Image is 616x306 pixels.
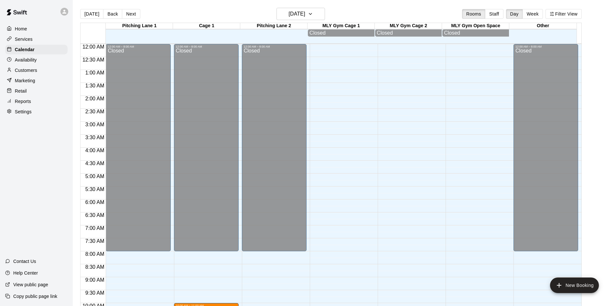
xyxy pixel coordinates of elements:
[15,77,35,84] p: Marketing
[84,122,106,127] span: 3:00 AM
[13,270,38,276] p: Help Center
[84,135,106,140] span: 3:30 AM
[84,238,106,244] span: 7:30 AM
[84,83,106,88] span: 1:30 AM
[84,96,106,101] span: 2:00 AM
[84,70,106,75] span: 1:00 AM
[5,107,68,117] a: Settings
[84,277,106,283] span: 9:00 AM
[308,23,375,29] div: MLY Gym Cage 1
[15,46,35,53] p: Calendar
[309,30,373,36] div: Closed
[5,96,68,106] a: Reports
[515,45,576,48] div: 12:00 AM – 8:00 AM
[108,48,168,254] div: Closed
[5,24,68,34] a: Home
[244,48,305,254] div: Closed
[106,23,173,29] div: Pitching Lane 1
[84,264,106,270] span: 8:30 AM
[84,199,106,205] span: 6:00 AM
[84,187,106,192] span: 5:30 AM
[442,23,509,29] div: MLY Gym Open Space
[15,67,37,74] p: Customers
[84,251,106,257] span: 8:00 AM
[244,45,305,48] div: 12:00 AM – 8:00 AM
[240,23,308,29] div: Pitching Lane 2
[523,9,543,19] button: Week
[509,23,577,29] div: Other
[377,30,440,36] div: Closed
[444,30,507,36] div: Closed
[375,23,442,29] div: MLY Gym Cage 2
[176,48,237,254] div: Closed
[174,44,239,251] div: 12:00 AM – 8:00 AM: Closed
[546,9,582,19] button: Filter View
[106,44,170,251] div: 12:00 AM – 8:00 AM: Closed
[5,86,68,96] a: Retail
[15,88,27,94] p: Retail
[122,9,140,19] button: Next
[513,44,578,251] div: 12:00 AM – 8:00 AM: Closed
[84,148,106,153] span: 4:00 AM
[15,36,33,42] p: Services
[173,23,240,29] div: Cage 1
[176,45,237,48] div: 12:00 AM – 8:00 AM
[84,212,106,218] span: 6:30 AM
[15,57,37,63] p: Availability
[15,26,27,32] p: Home
[289,9,305,18] h6: [DATE]
[13,293,57,300] p: Copy public page link
[84,290,106,296] span: 9:30 AM
[13,258,36,265] p: Contact Us
[84,225,106,231] span: 7:00 AM
[5,65,68,75] a: Customers
[276,8,325,20] button: [DATE]
[81,57,106,62] span: 12:30 AM
[5,45,68,54] a: Calendar
[515,48,576,254] div: Closed
[84,161,106,166] span: 4:30 AM
[15,108,32,115] p: Settings
[5,34,68,44] a: Services
[13,281,48,288] p: View public page
[84,109,106,114] span: 2:30 AM
[485,9,503,19] button: Staff
[103,9,122,19] button: Back
[462,9,485,19] button: Rooms
[84,174,106,179] span: 5:00 AM
[15,98,31,105] p: Reports
[506,9,523,19] button: Day
[5,55,68,65] a: Availability
[5,76,68,85] a: Marketing
[550,278,599,293] button: add
[81,44,106,50] span: 12:00 AM
[108,45,168,48] div: 12:00 AM – 8:00 AM
[80,9,103,19] button: [DATE]
[242,44,307,251] div: 12:00 AM – 8:00 AM: Closed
